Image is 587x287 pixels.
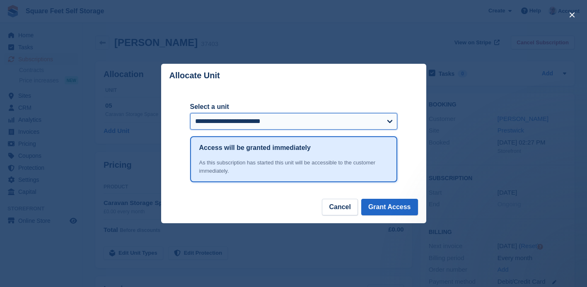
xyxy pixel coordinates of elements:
[199,159,388,175] div: As this subscription has started this unit will be accessible to the customer immediately.
[565,8,579,22] button: close
[190,102,397,112] label: Select a unit
[169,71,220,80] p: Allocate Unit
[361,199,418,215] button: Grant Access
[322,199,358,215] button: Cancel
[199,143,311,153] h1: Access will be granted immediately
